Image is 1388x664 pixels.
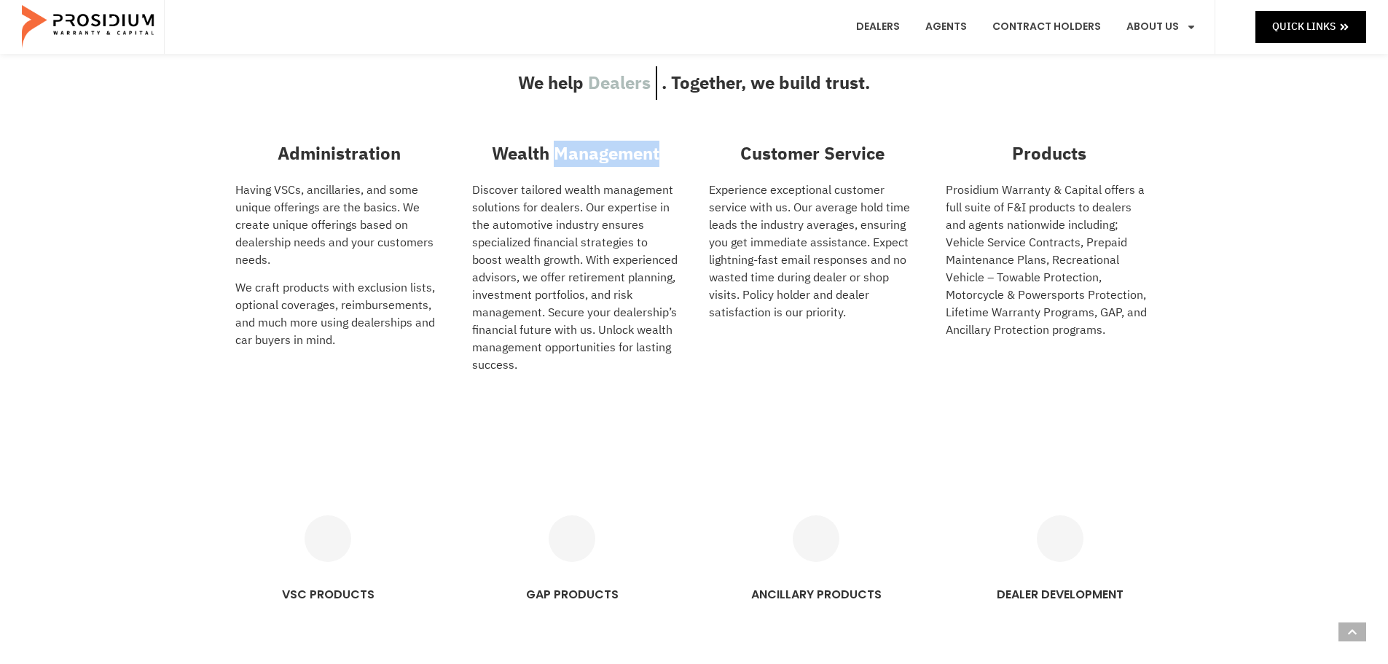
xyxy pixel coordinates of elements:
a: VSC PRODUCTS [305,515,351,562]
a: DEALER DEVELOPMENT [997,586,1124,603]
h3: Administration [235,141,443,167]
span: Quick Links [1272,17,1336,36]
a: ANCILLARY PRODUCTS [793,515,839,562]
p: Having VSCs, ancillaries, and some unique offerings are the basics. We create unique offerings ba... [235,181,443,269]
a: VSC PRODUCTS [282,586,375,603]
span: . Together, we build trust. [662,66,870,100]
a: Quick Links [1255,11,1366,42]
span: We help [518,66,584,100]
h3: Customer Service [709,141,917,167]
a: GAP PRODUCTS [549,515,595,562]
p: Prosidium Warranty & Capital offers a full suite of F&I products to dealers and agents nationwide... [946,181,1153,339]
p: We craft products with exclusion lists, optional coverages, reimbursements, and much more using d... [235,279,443,349]
p: Experience exceptional customer service with us. Our average hold time leads the industry average... [709,181,917,321]
h3: Products [946,141,1153,167]
a: GAP PRODUCTS [526,586,619,603]
a: ANCILLARY PRODUCTS [751,586,882,603]
a: DEALER DEVELOPMENT [1037,515,1083,562]
h3: Wealth Management [472,141,680,167]
p: Discover tailored wealth management solutions for dealers. Our expertise in the automotive indust... [472,181,680,374]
